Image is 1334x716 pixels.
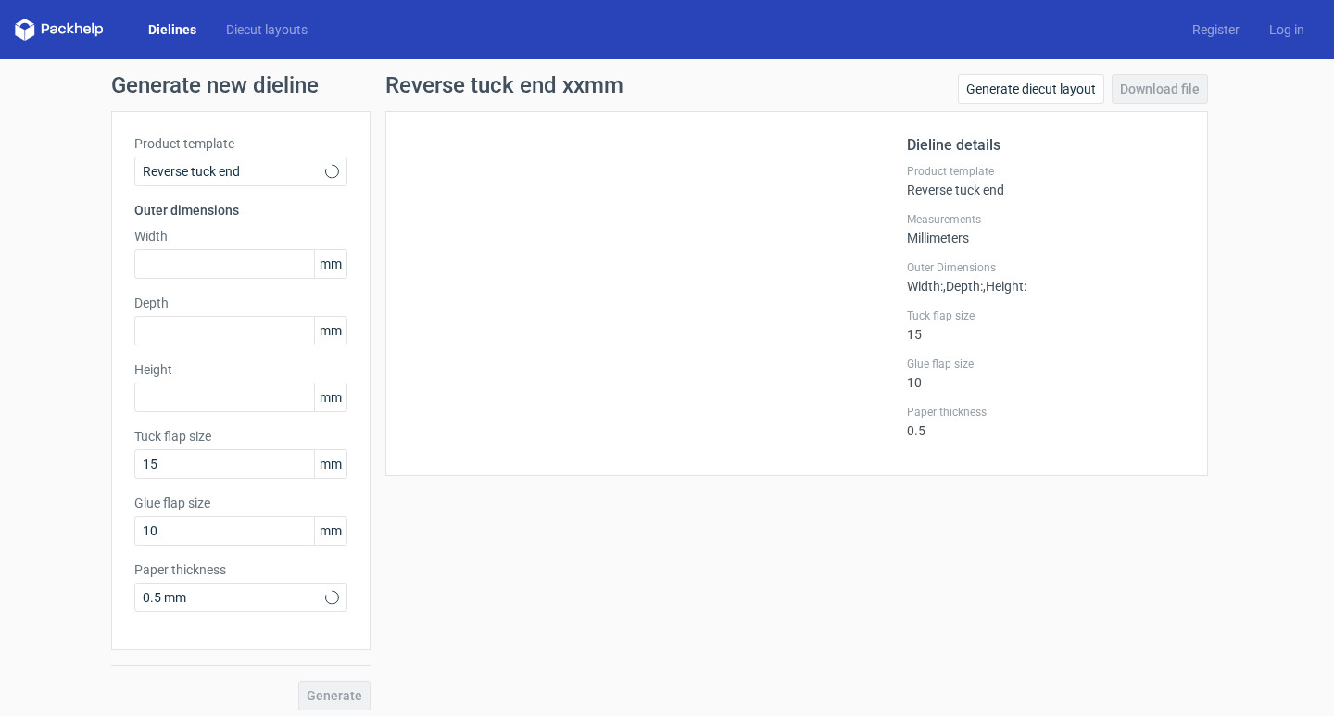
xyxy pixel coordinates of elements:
[907,134,1185,157] h2: Dieline details
[958,74,1104,104] a: Generate diecut layout
[907,308,1185,323] label: Tuck flap size
[134,201,347,220] h3: Outer dimensions
[314,383,346,411] span: mm
[907,212,1185,245] div: Millimeters
[907,279,943,294] span: Width :
[907,212,1185,227] label: Measurements
[314,450,346,478] span: mm
[134,560,347,579] label: Paper thickness
[907,164,1185,197] div: Reverse tuck end
[211,20,322,39] a: Diecut layouts
[143,588,325,607] span: 0.5 mm
[907,164,1185,179] label: Product template
[943,279,983,294] span: , Depth :
[134,427,347,446] label: Tuck flap size
[134,494,347,512] label: Glue flap size
[907,260,1185,275] label: Outer Dimensions
[134,227,347,245] label: Width
[143,162,325,181] span: Reverse tuck end
[907,308,1185,342] div: 15
[134,294,347,312] label: Depth
[134,134,347,153] label: Product template
[134,360,347,379] label: Height
[907,405,1185,438] div: 0.5
[133,20,211,39] a: Dielines
[1177,20,1254,39] a: Register
[314,250,346,278] span: mm
[111,74,1223,96] h1: Generate new dieline
[314,517,346,545] span: mm
[907,405,1185,420] label: Paper thickness
[907,357,1185,371] label: Glue flap size
[314,317,346,345] span: mm
[983,279,1026,294] span: , Height :
[385,74,623,96] h1: Reverse tuck end xxmm
[907,357,1185,390] div: 10
[1254,20,1319,39] a: Log in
